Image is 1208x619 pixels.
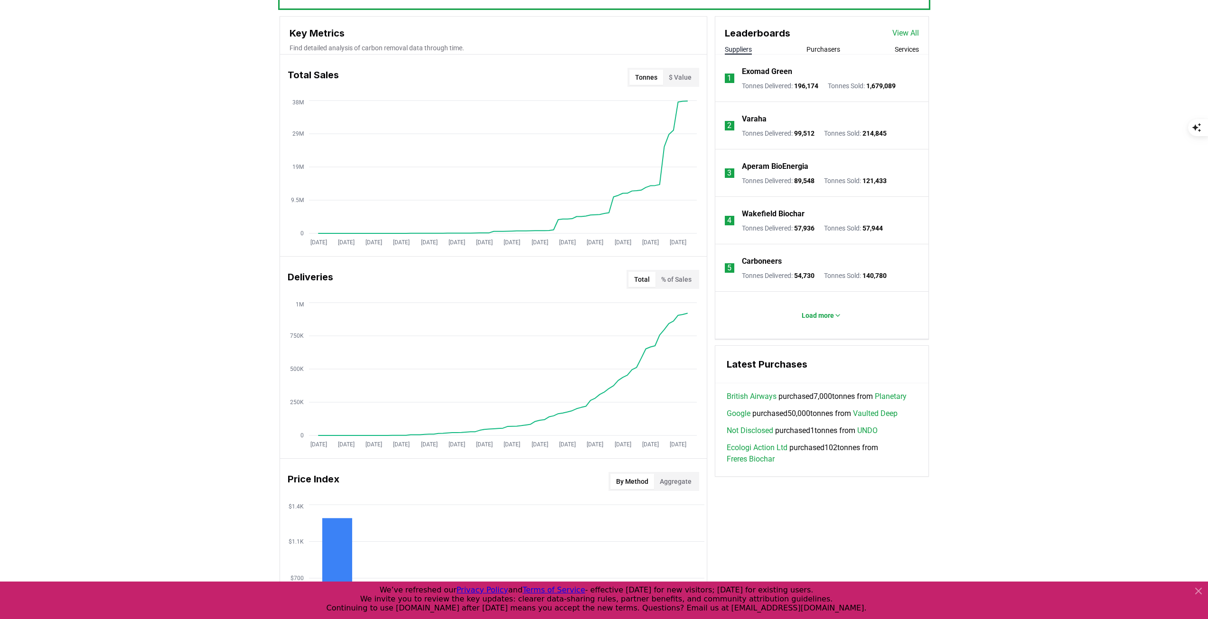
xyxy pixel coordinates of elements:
[288,472,339,491] h3: Price Index
[337,239,354,246] tspan: [DATE]
[289,538,304,545] tspan: $1.1K
[296,301,304,308] tspan: 1M
[742,81,818,91] p: Tonnes Delivered :
[828,81,896,91] p: Tonnes Sold :
[290,26,697,40] h3: Key Metrics
[742,223,815,233] p: Tonnes Delivered :
[862,272,887,279] span: 140,780
[742,256,782,267] a: Carboneers
[727,408,898,419] span: purchased 50,000 tonnes from
[656,272,697,287] button: % of Sales
[727,425,878,436] span: purchased 1 tonnes from
[794,224,815,232] span: 57,936
[794,306,849,325] button: Load more
[857,425,878,436] a: UNDO
[421,239,437,246] tspan: [DATE]
[862,224,883,232] span: 57,944
[310,441,327,448] tspan: [DATE]
[727,391,907,402] span: purchased 7,000 tonnes from
[421,441,437,448] tspan: [DATE]
[614,239,631,246] tspan: [DATE]
[290,399,304,406] tspan: 250K
[727,408,750,419] a: Google
[587,239,603,246] tspan: [DATE]
[292,130,304,137] tspan: 29M
[727,262,731,274] p: 5
[742,161,808,172] a: Aperam BioEnergia
[794,129,815,137] span: 99,512
[727,453,775,465] a: Freres Biochar
[853,408,898,419] a: Vaulted Deep
[587,441,603,448] tspan: [DATE]
[862,129,887,137] span: 214,845
[654,474,697,489] button: Aggregate
[559,441,575,448] tspan: [DATE]
[504,441,520,448] tspan: [DATE]
[642,441,658,448] tspan: [DATE]
[642,239,658,246] tspan: [DATE]
[862,177,887,185] span: 121,433
[531,239,548,246] tspan: [DATE]
[670,239,686,246] tspan: [DATE]
[290,333,304,339] tspan: 750K
[290,575,304,582] tspan: $700
[742,176,815,185] p: Tonnes Delivered :
[476,239,493,246] tspan: [DATE]
[448,441,465,448] tspan: [DATE]
[802,311,834,320] p: Load more
[742,208,805,220] a: Wakefield Biochar
[288,68,339,87] h3: Total Sales
[448,239,465,246] tspan: [DATE]
[725,26,790,40] h3: Leaderboards
[670,441,686,448] tspan: [DATE]
[727,425,773,436] a: Not Disclosed
[365,441,382,448] tspan: [DATE]
[875,391,907,402] a: Planetary
[892,28,919,39] a: View All
[310,239,327,246] tspan: [DATE]
[531,441,548,448] tspan: [DATE]
[300,230,304,237] tspan: 0
[794,82,818,90] span: 196,174
[794,177,815,185] span: 89,548
[337,441,354,448] tspan: [DATE]
[288,270,333,289] h3: Deliveries
[824,223,883,233] p: Tonnes Sold :
[393,239,410,246] tspan: [DATE]
[610,474,654,489] button: By Method
[742,129,815,138] p: Tonnes Delivered :
[290,366,304,372] tspan: 500K
[290,43,697,53] p: Find detailed analysis of carbon removal data through time.
[727,391,777,402] a: British Airways
[629,70,663,85] button: Tonnes
[824,176,887,185] p: Tonnes Sold :
[292,99,304,106] tspan: 38M
[292,164,304,170] tspan: 19M
[895,45,919,54] button: Services
[291,197,304,203] tspan: 9.5M
[365,239,382,246] tspan: [DATE]
[614,441,631,448] tspan: [DATE]
[628,272,656,287] button: Total
[727,167,731,179] p: 3
[794,272,815,279] span: 54,730
[727,215,731,226] p: 4
[663,70,697,85] button: $ Value
[742,113,767,125] a: Varaha
[300,432,304,439] tspan: 0
[393,441,410,448] tspan: [DATE]
[824,129,887,138] p: Tonnes Sold :
[727,357,917,371] h3: Latest Purchases
[742,66,792,77] a: Exomad Green
[725,45,752,54] button: Suppliers
[806,45,840,54] button: Purchasers
[866,82,896,90] span: 1,679,089
[727,120,731,131] p: 2
[727,442,787,453] a: Ecologi Action Ltd
[727,73,731,84] p: 1
[504,239,520,246] tspan: [DATE]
